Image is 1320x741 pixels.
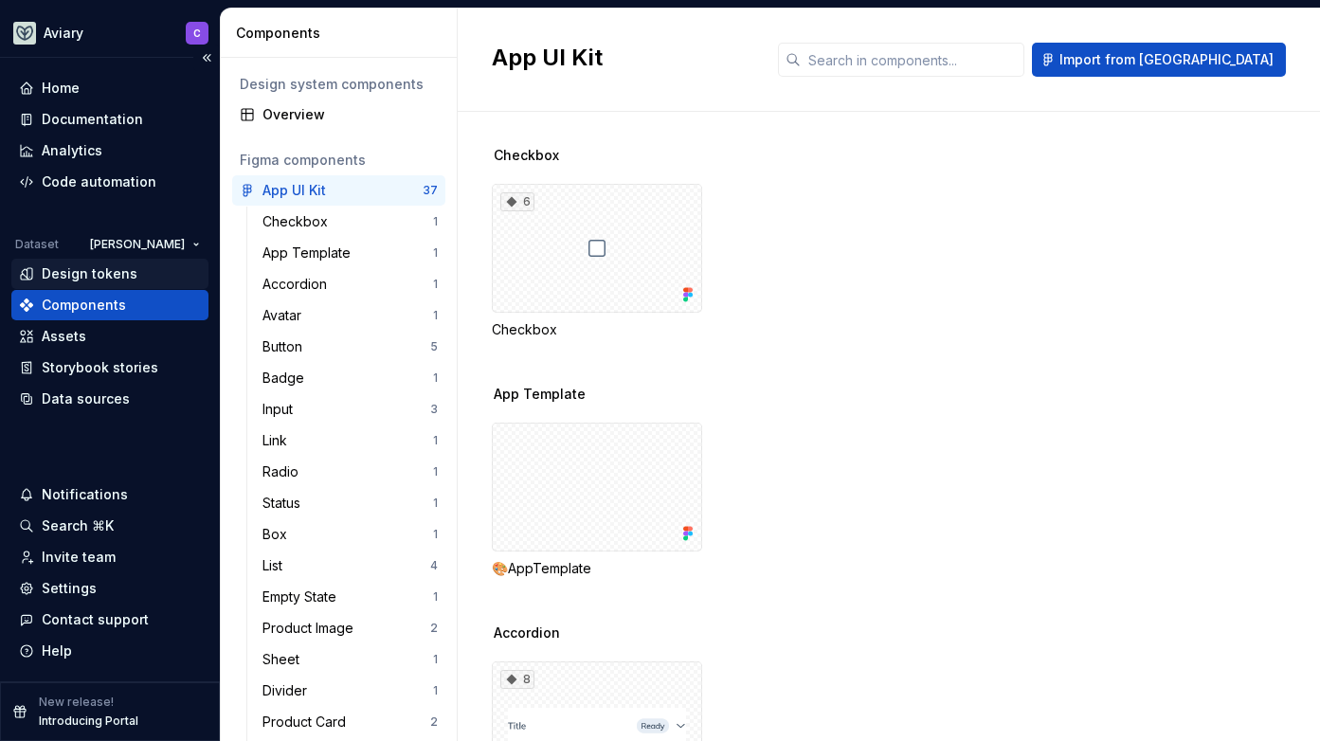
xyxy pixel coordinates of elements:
[39,714,138,729] p: Introducing Portal
[255,269,445,299] a: Accordion1
[262,431,295,450] div: Link
[1059,50,1274,69] span: Import from [GEOGRAPHIC_DATA]
[255,238,445,268] a: App Template1
[42,172,156,191] div: Code automation
[492,423,702,578] div: 🎨AppTemplate
[433,589,438,605] div: 1
[494,624,560,642] span: Accordion
[255,394,445,425] a: Input3
[42,389,130,408] div: Data sources
[11,605,208,635] button: Contact support
[262,400,300,419] div: Input
[433,277,438,292] div: 1
[11,321,208,352] a: Assets
[500,192,534,211] div: 6
[423,183,438,198] div: 37
[430,339,438,354] div: 5
[11,290,208,320] a: Components
[255,582,445,612] a: Empty State1
[430,402,438,417] div: 3
[255,707,445,737] a: Product Card2
[262,462,306,481] div: Radio
[801,43,1024,77] input: Search in components...
[255,300,445,331] a: Avatar1
[255,207,445,237] a: Checkbox1
[11,636,208,666] button: Help
[433,308,438,323] div: 1
[262,306,309,325] div: Avatar
[433,683,438,698] div: 1
[42,485,128,504] div: Notifications
[42,579,97,598] div: Settings
[11,511,208,541] button: Search ⌘K
[42,327,86,346] div: Assets
[1032,43,1286,77] button: Import from [GEOGRAPHIC_DATA]
[11,73,208,103] a: Home
[193,45,220,71] button: Collapse sidebar
[11,479,208,510] button: Notifications
[42,296,126,315] div: Components
[492,184,702,339] div: 6Checkbox
[42,516,114,535] div: Search ⌘K
[11,542,208,572] a: Invite team
[262,337,310,356] div: Button
[255,363,445,393] a: Badge1
[430,621,438,636] div: 2
[262,681,315,700] div: Divider
[4,12,216,53] button: AviaryC
[433,214,438,229] div: 1
[433,245,438,261] div: 1
[11,136,208,166] a: Analytics
[13,22,36,45] img: 256e2c79-9abd-4d59-8978-03feab5a3943.png
[236,24,449,43] div: Components
[430,558,438,573] div: 4
[42,610,149,629] div: Contact support
[193,26,201,41] div: C
[42,110,143,129] div: Documentation
[42,358,158,377] div: Storybook stories
[240,75,438,94] div: Design system components
[262,494,308,513] div: Status
[11,384,208,414] a: Data sources
[255,644,445,675] a: Sheet1
[255,457,445,487] a: Radio1
[262,650,307,669] div: Sheet
[240,151,438,170] div: Figma components
[11,167,208,197] a: Code automation
[262,244,358,262] div: App Template
[433,652,438,667] div: 1
[42,548,116,567] div: Invite team
[492,43,755,73] h2: App UI Kit
[90,237,185,252] span: [PERSON_NAME]
[500,670,534,689] div: 8
[42,79,80,98] div: Home
[42,642,72,660] div: Help
[255,676,445,706] a: Divider1
[39,695,114,710] p: New release!
[262,556,290,575] div: List
[232,175,445,206] a: App UI Kit37
[81,231,208,258] button: [PERSON_NAME]
[492,320,702,339] div: Checkbox
[232,99,445,130] a: Overview
[262,587,344,606] div: Empty State
[15,237,59,252] div: Dataset
[433,464,438,479] div: 1
[262,275,335,294] div: Accordion
[430,714,438,730] div: 2
[255,519,445,550] a: Box1
[433,370,438,386] div: 1
[262,212,335,231] div: Checkbox
[262,181,326,200] div: App UI Kit
[255,488,445,518] a: Status1
[262,105,438,124] div: Overview
[262,713,353,732] div: Product Card
[262,525,295,544] div: Box
[492,559,702,578] div: 🎨AppTemplate
[44,24,83,43] div: Aviary
[433,496,438,511] div: 1
[11,573,208,604] a: Settings
[433,433,438,448] div: 1
[255,551,445,581] a: List4
[494,146,559,165] span: Checkbox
